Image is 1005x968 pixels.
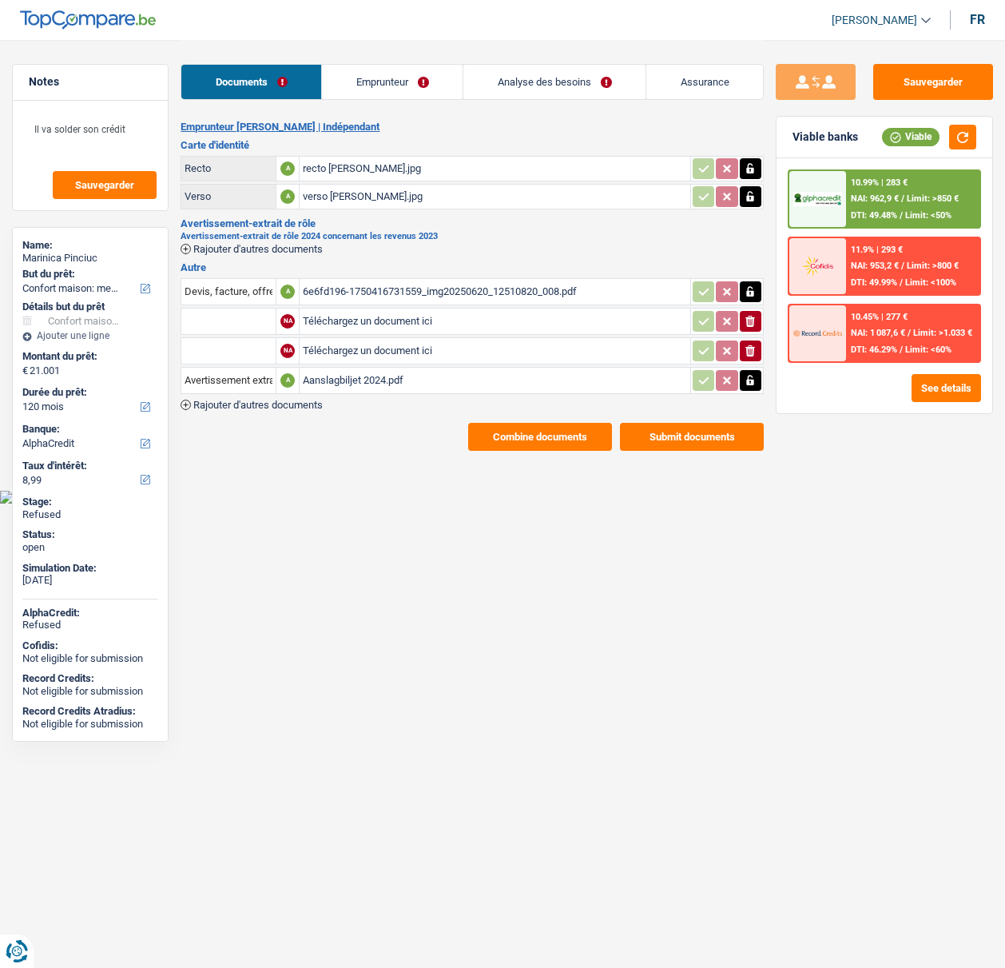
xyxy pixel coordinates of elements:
div: 10.99% | 283 € [851,177,908,188]
span: / [900,345,903,355]
div: NA [280,314,295,329]
div: A [280,285,295,299]
div: A [280,161,295,176]
div: fr [970,12,985,27]
div: Name: [22,239,158,252]
div: Ajouter une ligne [22,330,158,341]
button: Rajouter d'autres documents [181,400,323,410]
span: / [901,193,904,204]
a: Documents [181,65,321,99]
span: [PERSON_NAME] [832,14,917,27]
span: € [22,364,28,377]
span: Limit: >850 € [907,193,959,204]
div: Refused [22,619,158,631]
img: Cofidis [793,254,842,279]
img: Record Credits [793,321,842,346]
div: Status: [22,528,158,541]
span: Limit: <60% [905,345,951,355]
button: Submit documents [620,423,764,451]
span: NAI: 1 087,6 € [851,328,905,338]
div: open [22,541,158,554]
button: Sauvegarder [873,64,993,100]
span: Rajouter d'autres documents [193,244,323,254]
div: Viable banks [792,130,858,144]
h3: Carte d'identité [181,140,764,150]
button: See details [912,374,981,402]
span: NAI: 962,9 € [851,193,899,204]
div: [DATE] [22,574,158,587]
span: Limit: <50% [905,210,951,221]
span: DTI: 49.99% [851,277,897,288]
div: Recto [185,162,272,174]
div: 10.45% | 277 € [851,312,908,322]
label: Durée du prêt: [22,386,155,399]
span: Limit: >1.033 € [913,328,972,338]
span: DTI: 46.29% [851,345,897,355]
span: NAI: 953,2 € [851,261,899,271]
span: / [908,328,911,338]
div: Marinica Pinciuc [22,252,158,265]
div: 6e6fd196-1750416731559_img20250620_12510820_008.pdf [303,280,687,304]
span: DTI: 49.48% [851,210,897,221]
a: [PERSON_NAME] [819,7,931,34]
div: Détails but du prêt [22,301,158,313]
a: Emprunteur [322,65,463,99]
div: recto [PERSON_NAME].jpg [303,157,687,181]
div: Stage: [22,496,158,508]
span: / [900,210,903,221]
h2: Emprunteur [PERSON_NAME] | Indépendant [181,121,764,133]
a: Assurance [646,65,763,99]
div: Record Credits: [22,672,158,685]
button: Combine documents [468,423,612,451]
div: Verso [185,190,272,202]
span: Rajouter d'autres documents [193,400,323,410]
img: TopCompare Logo [20,10,156,30]
div: Record Credits Atradius: [22,705,158,718]
div: Cofidis: [22,639,158,652]
span: / [901,261,904,271]
div: Viable [882,128,939,145]
div: Not eligible for submission [22,718,158,731]
label: Montant du prêt: [22,350,155,363]
div: verso [PERSON_NAME].jpg [303,185,687,209]
span: / [900,277,903,288]
div: AlphaCredit: [22,607,158,619]
h5: Notes [29,75,152,89]
div: Not eligible for submission [22,685,158,698]
label: Banque: [22,423,155,436]
h3: Autre [181,262,764,273]
div: A [280,373,295,388]
div: Aanslagbiljet 2024.pdf [303,368,687,392]
button: Sauvegarder [53,171,157,199]
div: Simulation Date: [22,562,158,575]
div: A [280,189,295,204]
div: Not eligible for submission [22,652,158,665]
img: AlphaCredit [793,192,842,207]
label: But du prêt: [22,268,155,281]
span: Limit: <100% [905,277,956,288]
div: Refused [22,508,158,521]
div: 11.9% | 293 € [851,245,903,255]
div: NA [280,344,295,358]
h2: Avertissement-extrait de rôle 2024 concernant les revenus 2023 [181,232,764,241]
h3: Avertissement-extrait de rôle [181,218,764,229]
a: Analyse des besoins [463,65,646,99]
span: Sauvegarder [75,180,134,190]
label: Taux d'intérêt: [22,460,155,472]
button: Rajouter d'autres documents [181,244,323,254]
span: Limit: >800 € [907,261,959,271]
